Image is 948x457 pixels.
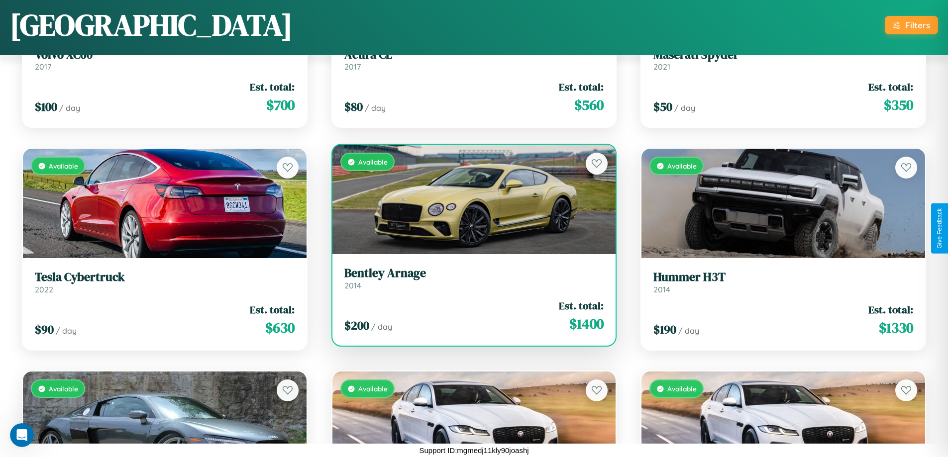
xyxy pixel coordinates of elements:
[905,20,930,30] div: Filters
[358,158,388,166] span: Available
[559,80,604,94] span: Est. total:
[667,384,697,393] span: Available
[885,16,938,34] button: Filters
[35,284,53,294] span: 2022
[678,326,699,336] span: / day
[868,302,913,317] span: Est. total:
[35,48,295,72] a: Volvo XC602017
[879,318,913,338] span: $ 1330
[344,266,604,280] h3: Bentley Arnage
[35,321,54,338] span: $ 90
[250,80,295,94] span: Est. total:
[365,103,386,113] span: / day
[35,62,51,72] span: 2017
[56,326,77,336] span: / day
[358,384,388,393] span: Available
[344,317,369,334] span: $ 200
[667,162,697,170] span: Available
[59,103,80,113] span: / day
[653,98,672,115] span: $ 50
[936,208,943,249] div: Give Feedback
[653,270,913,284] h3: Hummer H3T
[344,48,604,72] a: Acura CL2017
[10,4,293,45] h1: [GEOGRAPHIC_DATA]
[344,98,363,115] span: $ 80
[49,162,78,170] span: Available
[574,95,604,115] span: $ 560
[884,95,913,115] span: $ 350
[344,62,361,72] span: 2017
[371,322,392,332] span: / day
[49,384,78,393] span: Available
[569,314,604,334] span: $ 1400
[265,318,295,338] span: $ 630
[266,95,295,115] span: $ 700
[653,270,913,294] a: Hummer H3T2014
[344,266,604,290] a: Bentley Arnage2014
[868,80,913,94] span: Est. total:
[559,298,604,313] span: Est. total:
[35,270,295,284] h3: Tesla Cybertruck
[419,444,528,457] p: Support ID: mgmedj11kly90joashj
[344,280,361,290] span: 2014
[653,62,670,72] span: 2021
[674,103,695,113] span: / day
[250,302,295,317] span: Est. total:
[35,98,57,115] span: $ 100
[35,270,295,294] a: Tesla Cybertruck2022
[653,321,676,338] span: $ 190
[653,284,670,294] span: 2014
[10,423,34,447] iframe: Intercom live chat
[653,48,913,72] a: Maserati Spyder2021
